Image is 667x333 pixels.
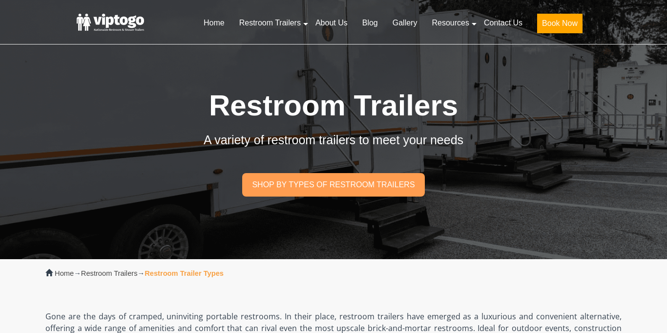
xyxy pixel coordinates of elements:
[145,269,224,277] strong: Restroom Trailer Types
[385,12,425,34] a: Gallery
[232,12,308,34] a: Restroom Trailers
[530,12,590,39] a: Book Now
[55,269,74,277] a: Home
[196,12,232,34] a: Home
[209,89,458,122] span: Restroom Trailers
[537,14,583,33] button: Book Now
[81,269,138,277] a: Restroom Trailers
[204,133,463,147] span: A variety of restroom trailers to meet your needs
[424,12,476,34] a: Resources
[477,12,530,34] a: Contact Us
[242,173,425,196] a: Shop by types of restroom trailers
[355,12,385,34] a: Blog
[55,269,224,277] span: → →
[308,12,355,34] a: About Us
